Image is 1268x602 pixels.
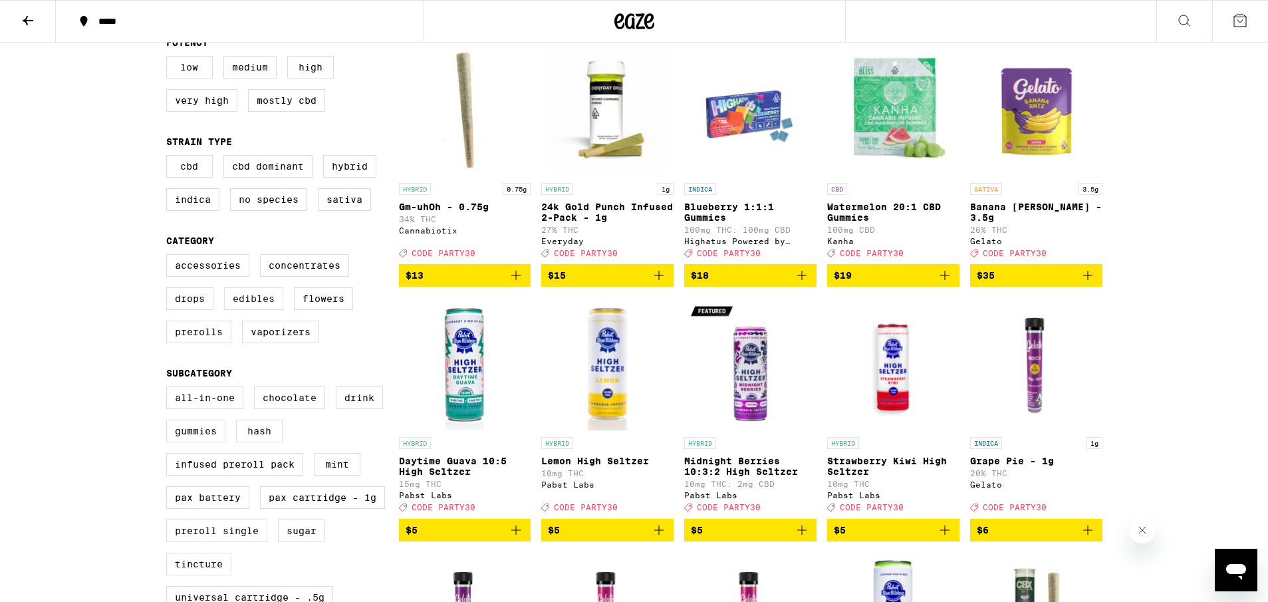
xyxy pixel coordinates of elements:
[684,202,817,223] p: Blueberry 1:1:1 Gummies
[541,456,674,466] p: Lemon High Seltzer
[970,43,1102,176] img: Gelato - Banana Runtz - 3.5g
[294,287,353,310] label: Flowers
[399,519,531,541] button: Add to bag
[827,183,847,195] p: CBD
[548,270,566,281] span: $15
[399,43,531,176] img: Cannabiotix - Gm-uhOh - 0.75g
[541,519,674,541] button: Add to bag
[541,237,674,245] div: Everyday
[827,297,959,430] img: Pabst Labs - Strawberry Kiwi High Seltzer
[166,89,237,112] label: Very High
[684,480,817,488] p: 10mg THC: 2mg CBD
[287,56,334,78] label: High
[697,249,761,257] span: CODE PARTY30
[970,237,1102,245] div: Gelato
[412,504,475,512] span: CODE PARTY30
[983,249,1047,257] span: CODE PARTY30
[399,202,531,212] p: Gm-uhOh - 0.75g
[970,43,1102,264] a: Open page for Banana Runtz - 3.5g from Gelato
[827,237,959,245] div: Kanha
[970,297,1102,430] img: Gelato - Grape Pie - 1g
[691,525,703,535] span: $5
[541,297,674,430] img: Pabst Labs - Lemon High Seltzer
[684,183,716,195] p: INDICA
[166,254,249,277] label: Accessories
[827,491,959,500] div: Pabst Labs
[834,525,846,535] span: $5
[166,386,243,409] label: All-In-One
[684,43,817,264] a: Open page for Blueberry 1:1:1 Gummies from Highatus Powered by Cannabiotix
[827,43,959,176] img: Kanha - Watermelon 20:1 CBD Gummies
[827,519,959,541] button: Add to bag
[260,486,385,509] label: PAX Cartridge - 1g
[1078,183,1102,195] p: 3.5g
[827,43,959,264] a: Open page for Watermelon 20:1 CBD Gummies from Kanha
[223,155,313,178] label: CBD Dominant
[541,297,674,518] a: Open page for Lemon High Seltzer from Pabst Labs
[691,270,709,281] span: $18
[399,43,531,264] a: Open page for Gm-uhOh - 0.75g from Cannabiotix
[1086,437,1102,449] p: 1g
[1129,517,1156,543] iframe: Close message
[399,215,531,224] p: 34% THC
[399,226,531,235] div: Cannabiotix
[223,56,277,78] label: Medium
[254,386,325,409] label: Chocolate
[260,254,349,277] label: Concentrates
[248,89,325,112] label: Mostly CBD
[541,264,674,287] button: Add to bag
[684,43,817,176] img: Highatus Powered by Cannabiotix - Blueberry 1:1:1 Gummies
[399,437,431,449] p: HYBRID
[548,525,560,535] span: $5
[166,188,219,211] label: Indica
[970,183,1002,195] p: SATIVA
[166,486,249,509] label: PAX Battery
[834,270,852,281] span: $19
[541,183,573,195] p: HYBRID
[840,249,904,257] span: CODE PARTY30
[684,491,817,500] div: Pabst Labs
[684,264,817,287] button: Add to bag
[684,437,716,449] p: HYBRID
[684,297,817,430] img: Pabst Labs - Midnight Berries 10:3:2 High Seltzer
[399,456,531,477] p: Daytime Guava 10:5 High Seltzer
[827,264,959,287] button: Add to bag
[399,297,531,430] img: Pabst Labs - Daytime Guava 10:5 High Seltzer
[318,188,371,211] label: Sativa
[166,37,208,48] legend: Potency
[827,437,859,449] p: HYBRID
[166,321,231,343] label: Prerolls
[541,469,674,478] p: 10mg THC
[166,155,213,178] label: CBD
[166,235,214,246] legend: Category
[166,287,213,310] label: Drops
[314,453,360,476] label: Mint
[541,43,674,264] a: Open page for 24k Gold Punch Infused 2-Pack - 1g from Everyday
[236,420,283,442] label: Hash
[541,43,674,176] img: Everyday - 24k Gold Punch Infused 2-Pack - 1g
[406,525,418,535] span: $5
[827,202,959,223] p: Watermelon 20:1 CBD Gummies
[323,155,376,178] label: Hybrid
[827,480,959,488] p: 10mg THC
[983,504,1047,512] span: CODE PARTY30
[970,202,1102,223] p: Banana [PERSON_NAME] - 3.5g
[970,480,1102,489] div: Gelato
[406,270,424,281] span: $13
[827,297,959,518] a: Open page for Strawberry Kiwi High Seltzer from Pabst Labs
[970,456,1102,466] p: Grape Pie - 1g
[399,183,431,195] p: HYBRID
[230,188,307,211] label: No Species
[399,480,531,488] p: 15mg THC
[970,469,1102,478] p: 20% THC
[399,264,531,287] button: Add to bag
[970,519,1102,541] button: Add to bag
[970,297,1102,518] a: Open page for Grape Pie - 1g from Gelato
[8,9,96,20] span: Hi. Need any help?
[541,202,674,223] p: 24k Gold Punch Infused 2-Pack - 1g
[166,56,213,78] label: Low
[977,525,989,535] span: $6
[224,287,283,310] label: Edibles
[336,386,383,409] label: Drink
[399,491,531,500] div: Pabst Labs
